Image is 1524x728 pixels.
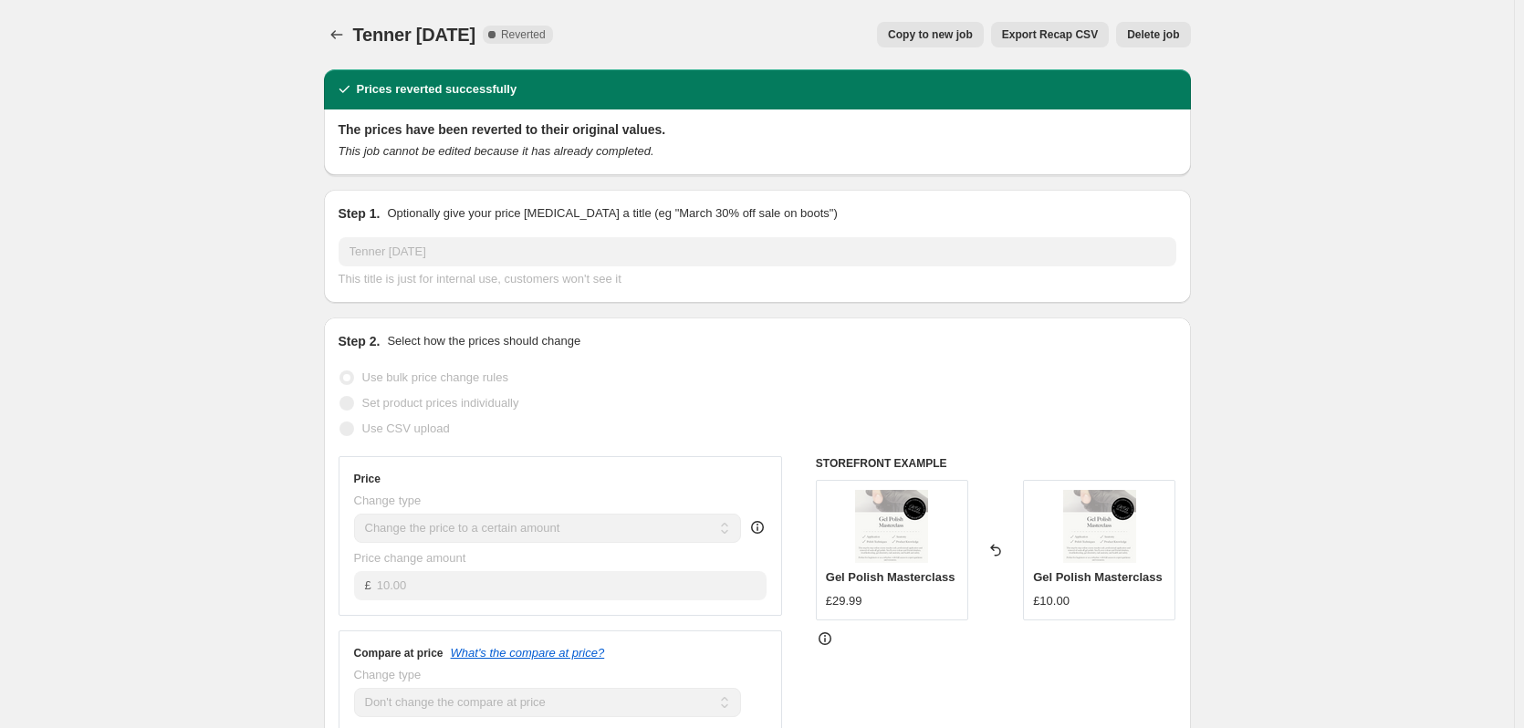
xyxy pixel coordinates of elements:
button: Export Recap CSV [991,22,1109,47]
span: Price change amount [354,551,466,565]
span: £ [365,578,371,592]
span: Tenner [DATE] [353,25,475,45]
span: Change type [354,668,422,681]
span: Copy to new job [888,27,973,42]
h2: Step 1. [339,204,381,223]
h6: STOREFRONT EXAMPLE [816,456,1176,471]
div: £10.00 [1033,592,1070,610]
span: Export Recap CSV [1002,27,1098,42]
span: Gel Polish Masterclass [1033,570,1163,584]
button: What's the compare at price? [451,646,605,660]
span: Use CSV upload [362,421,450,435]
h2: The prices have been reverted to their original values. [339,120,1176,139]
input: 80.00 [377,571,767,600]
button: Copy to new job [877,22,984,47]
h2: Step 2. [339,332,381,350]
i: This job cannot be edited because it has already completed. [339,144,654,158]
h3: Compare at price [354,646,444,660]
img: acreditedgel-18_80x.png [1063,490,1136,563]
p: Optionally give your price [MEDICAL_DATA] a title (eg "March 30% off sale on boots") [387,204,837,223]
span: Gel Polish Masterclass [826,570,955,584]
span: This title is just for internal use, customers won't see it [339,272,621,286]
div: £29.99 [826,592,862,610]
span: Set product prices individually [362,396,519,410]
h3: Price [354,472,381,486]
button: Price change jobs [324,22,350,47]
div: help [748,518,767,536]
span: Reverted [501,27,546,42]
span: Use bulk price change rules [362,370,508,384]
img: acreditedgel-18_80x.png [855,490,928,563]
span: Delete job [1127,27,1179,42]
h2: Prices reverted successfully [357,80,517,99]
span: Change type [354,494,422,507]
p: Select how the prices should change [387,332,580,350]
button: Delete job [1116,22,1190,47]
input: 30% off holiday sale [339,237,1176,266]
